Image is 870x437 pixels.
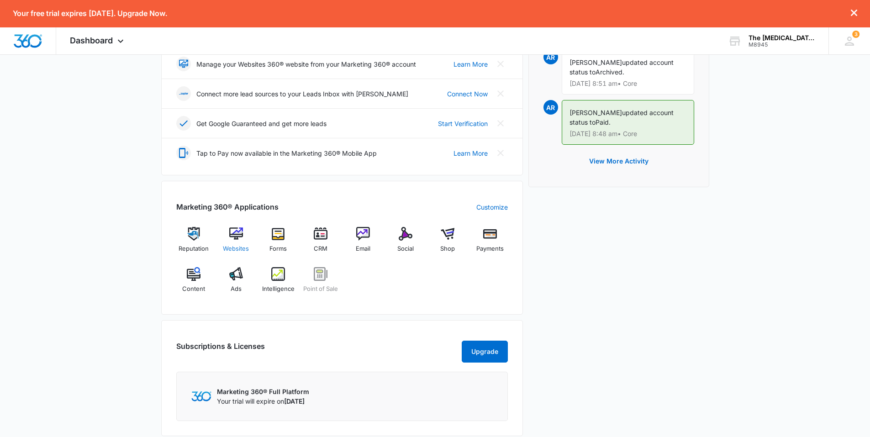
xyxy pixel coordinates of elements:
[262,284,295,294] span: Intelligence
[223,244,249,253] span: Websites
[476,244,504,253] span: Payments
[269,244,287,253] span: Forms
[303,284,338,294] span: Point of Sale
[473,227,508,260] a: Payments
[453,148,488,158] a: Learn More
[569,80,686,87] p: [DATE] 8:51 am • Core
[303,267,338,300] a: Point of Sale
[70,36,113,45] span: Dashboard
[462,341,508,363] button: Upgrade
[453,59,488,69] a: Learn More
[476,202,508,212] a: Customize
[346,227,381,260] a: Email
[596,68,624,76] span: Archived.
[303,227,338,260] a: CRM
[569,131,686,137] p: [DATE] 8:48 am • Core
[493,146,508,160] button: Close
[852,31,859,38] div: notifications count
[543,50,558,64] span: AR
[828,27,870,54] div: notifications count
[569,58,622,66] span: [PERSON_NAME]
[261,267,296,300] a: Intelligence
[356,244,370,253] span: Email
[397,244,414,253] span: Social
[493,116,508,131] button: Close
[218,267,253,300] a: Ads
[596,118,611,126] span: Paid.
[569,109,622,116] span: [PERSON_NAME]
[176,201,279,212] h2: Marketing 360® Applications
[179,244,209,253] span: Reputation
[217,396,309,406] p: Your trial will expire on
[440,244,455,253] span: Shop
[580,150,658,172] button: View More Activity
[176,267,211,300] a: Content
[231,284,242,294] span: Ads
[191,391,211,401] img: Marketing 360 Logo
[261,227,296,260] a: Forms
[543,100,558,115] span: AR
[438,119,488,128] a: Start Verification
[749,34,815,42] div: account name
[314,244,327,253] span: CRM
[196,59,416,69] p: Manage your Websites 360® website from your Marketing 360® account
[388,227,423,260] a: Social
[493,57,508,71] button: Close
[284,397,305,405] span: [DATE]
[56,27,140,54] div: Dashboard
[749,42,815,48] div: account id
[851,9,857,18] button: dismiss this dialog
[218,227,253,260] a: Websites
[852,31,859,38] span: 3
[176,341,265,359] h2: Subscriptions & Licenses
[176,227,211,260] a: Reputation
[196,148,377,158] p: Tap to Pay now available in the Marketing 360® Mobile App
[196,89,408,99] p: Connect more lead sources to your Leads Inbox with [PERSON_NAME]
[430,227,465,260] a: Shop
[493,86,508,101] button: Close
[182,284,205,294] span: Content
[13,9,167,18] p: Your free trial expires [DATE]. Upgrade Now.
[447,89,488,99] a: Connect Now
[217,387,309,396] p: Marketing 360® Full Platform
[196,119,327,128] p: Get Google Guaranteed and get more leads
